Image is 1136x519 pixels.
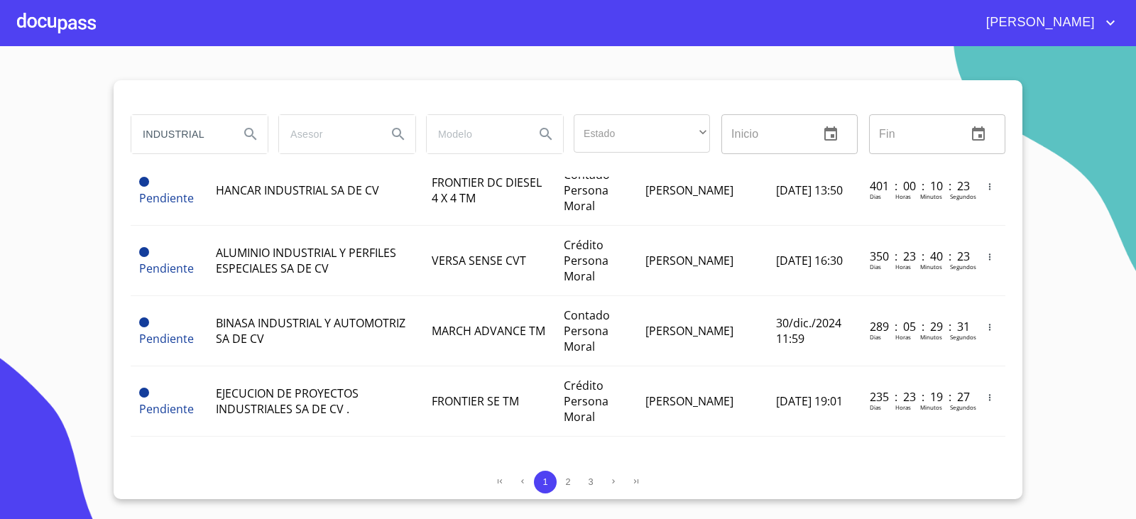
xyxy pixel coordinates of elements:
[776,253,843,268] span: [DATE] 16:30
[870,248,966,264] p: 350 : 23 : 40 : 23
[950,263,976,271] p: Segundos
[776,393,843,409] span: [DATE] 19:01
[234,117,268,151] button: Search
[920,333,942,341] p: Minutos
[588,476,593,487] span: 3
[216,182,379,198] span: HANCAR INDUSTRIAL SA DE CV
[139,177,149,187] span: Pendiente
[534,471,557,493] button: 1
[870,319,966,334] p: 289 : 05 : 29 : 31
[579,471,602,493] button: 3
[139,401,194,417] span: Pendiente
[776,315,841,346] span: 30/dic./2024 11:59
[870,178,966,194] p: 401 : 00 : 10 : 23
[920,263,942,271] p: Minutos
[920,403,942,411] p: Minutos
[870,192,881,200] p: Dias
[920,192,942,200] p: Minutos
[564,307,610,354] span: Contado Persona Moral
[139,317,149,327] span: Pendiente
[381,117,415,151] button: Search
[645,323,733,339] span: [PERSON_NAME]
[542,476,547,487] span: 1
[216,386,359,417] span: EJECUCION DE PROYECTOS INDUSTRIALES SA DE CV .
[895,192,911,200] p: Horas
[895,403,911,411] p: Horas
[645,182,733,198] span: [PERSON_NAME]
[432,175,542,206] span: FRONTIER DC DIESEL 4 X 4 TM
[895,263,911,271] p: Horas
[870,389,966,405] p: 235 : 23 : 19 : 27
[131,115,228,153] input: search
[432,253,526,268] span: VERSA SENSE CVT
[645,393,733,409] span: [PERSON_NAME]
[139,388,149,398] span: Pendiente
[976,11,1119,34] button: account of current user
[432,323,545,339] span: MARCH ADVANCE TM
[529,117,563,151] button: Search
[870,263,881,271] p: Dias
[950,403,976,411] p: Segundos
[870,333,881,341] p: Dias
[950,333,976,341] p: Segundos
[427,115,523,153] input: search
[557,471,579,493] button: 2
[645,253,733,268] span: [PERSON_NAME]
[564,167,610,214] span: Contado Persona Moral
[139,190,194,206] span: Pendiente
[216,245,396,276] span: ALUMINIO INDUSTRIAL Y PERFILES ESPECIALES SA DE CV
[139,331,194,346] span: Pendiente
[216,315,405,346] span: BINASA INDUSTRIAL Y AUTOMOTRIZ SA DE CV
[564,378,608,425] span: Crédito Persona Moral
[976,11,1102,34] span: [PERSON_NAME]
[139,247,149,257] span: Pendiente
[279,115,376,153] input: search
[574,114,710,153] div: ​
[565,476,570,487] span: 2
[564,237,608,284] span: Crédito Persona Moral
[432,393,519,409] span: FRONTIER SE TM
[870,403,881,411] p: Dias
[895,333,911,341] p: Horas
[776,182,843,198] span: [DATE] 13:50
[950,192,976,200] p: Segundos
[139,261,194,276] span: Pendiente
